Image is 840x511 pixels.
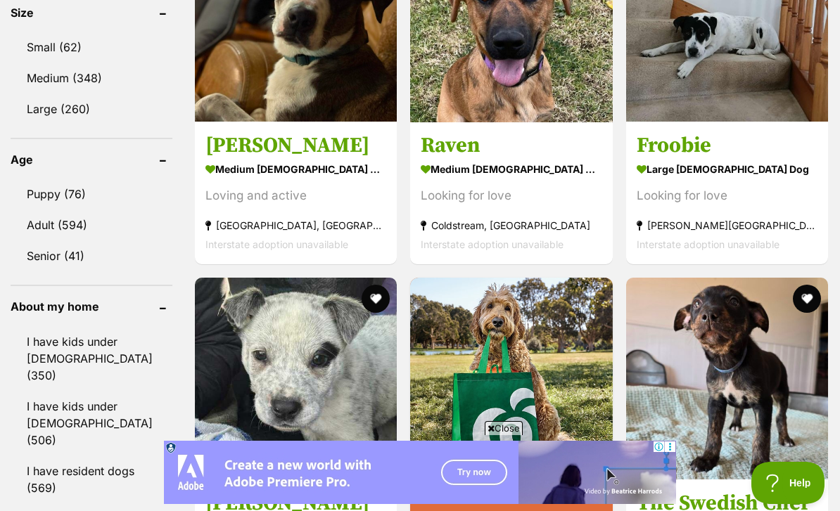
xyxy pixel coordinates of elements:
a: Medium (348) [11,63,172,93]
img: consumer-privacy-logo.png [1,1,13,13]
div: Looking for love [421,186,602,205]
a: Adult (594) [11,210,172,240]
div: Loving and active [205,186,386,205]
a: Large (260) [11,94,172,124]
a: I have kids under [DEMOGRAPHIC_DATA] (506) [11,392,172,455]
a: Senior (41) [11,241,172,271]
h3: [PERSON_NAME] [205,132,386,159]
strong: medium [DEMOGRAPHIC_DATA] Dog [205,159,386,179]
iframe: Advertisement [164,441,676,504]
header: Size [11,6,172,19]
span: Interstate adoption unavailable [205,238,348,250]
span: Interstate adoption unavailable [637,238,779,250]
header: About my home [11,300,172,313]
iframe: Help Scout Beacon - Open [751,462,826,504]
h3: Froobie [637,132,817,159]
span: Interstate adoption unavailable [421,238,564,250]
button: favourite [793,285,821,313]
div: Looking for love [637,186,817,205]
a: I have resident dogs (569) [11,456,172,503]
a: Puppy (76) [11,179,172,209]
strong: large [DEMOGRAPHIC_DATA] Dog [637,159,817,179]
a: Small (62) [11,32,172,62]
button: favourite [362,285,390,313]
a: [PERSON_NAME] medium [DEMOGRAPHIC_DATA] Dog Loving and active [GEOGRAPHIC_DATA], [GEOGRAPHIC_DATA... [195,122,397,264]
strong: Coldstream, [GEOGRAPHIC_DATA] [421,216,602,235]
img: Winston - Australian Cattle Dog [195,278,397,479]
a: Froobie large [DEMOGRAPHIC_DATA] Dog Looking for love [PERSON_NAME][GEOGRAPHIC_DATA], [GEOGRAPHIC... [626,122,828,264]
a: I have kids under [DEMOGRAPHIC_DATA] (350) [11,327,172,390]
strong: medium [DEMOGRAPHIC_DATA] Dog [421,159,602,179]
strong: [PERSON_NAME][GEOGRAPHIC_DATA], [GEOGRAPHIC_DATA] [637,216,817,235]
img: The Swedish Chef - Australian Kelpie x American Staffordshire Terrier x Labrador Retriever Dog [626,278,828,479]
header: Age [11,153,172,166]
a: Raven medium [DEMOGRAPHIC_DATA] Dog Looking for love Coldstream, [GEOGRAPHIC_DATA] Interstate ado... [410,122,613,264]
strong: [GEOGRAPHIC_DATA], [GEOGRAPHIC_DATA] [205,216,386,235]
span: Close [485,421,523,435]
h3: Raven [421,132,602,159]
